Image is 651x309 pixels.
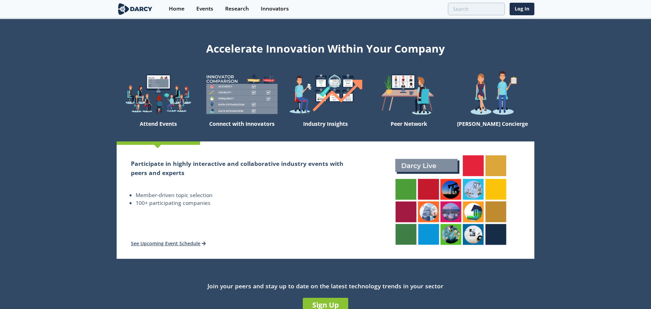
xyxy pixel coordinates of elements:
[510,3,534,15] a: Log In
[136,191,353,199] li: Member-driven topic selection
[200,71,283,118] img: welcome-compare-1b687586299da8f117b7ac84fd957760.png
[225,6,249,12] div: Research
[136,199,353,207] li: 100+ participating companies
[200,118,283,141] div: Connect with Innovators
[448,3,505,15] input: Advanced Search
[131,240,206,247] a: See Upcoming Event Schedule
[117,38,534,56] div: Accelerate Innovation Within Your Company
[131,159,353,177] h2: Participate in highly interactive and collaborative industry events with peers and experts
[261,6,289,12] div: Innovators
[367,71,451,118] img: welcome-attend-b816887fc24c32c29d1763c6e0ddb6e6.png
[284,118,367,141] div: Industry Insights
[451,71,534,118] img: welcome-concierge-wide-20dccca83e9cbdbb601deee24fb8df72.png
[196,6,213,12] div: Events
[284,71,367,118] img: welcome-find-a12191a34a96034fcac36f4ff4d37733.png
[117,118,200,141] div: Attend Events
[169,6,184,12] div: Home
[451,118,534,141] div: [PERSON_NAME] Concierge
[117,71,200,118] img: welcome-explore-560578ff38cea7c86bcfe544b5e45342.png
[117,3,154,15] img: logo-wide.svg
[388,148,514,252] img: attend-events-831e21027d8dfeae142a4bc70e306247.png
[367,118,451,141] div: Peer Network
